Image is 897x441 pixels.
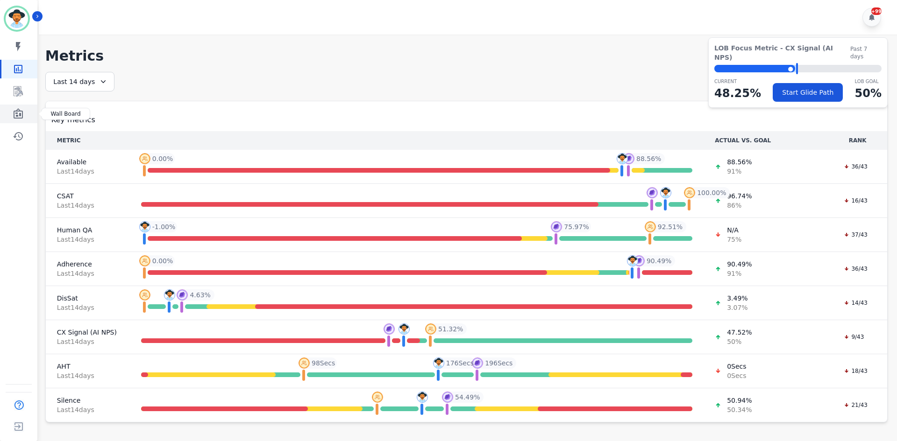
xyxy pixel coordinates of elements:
span: 86 % [727,201,752,210]
img: profile-pic [139,153,150,164]
div: Last 14 days [45,72,114,91]
span: 50.34 % [727,405,752,414]
span: 90.49 % [647,256,671,266]
div: 21/43 [839,400,872,410]
img: profile-pic [139,255,150,266]
th: METRIC [46,131,130,150]
span: 88.56 % [727,157,752,167]
div: 36/43 [839,264,872,273]
span: 98 Secs [312,358,335,368]
span: Human QA [57,225,119,235]
span: 90.49 % [727,259,752,269]
p: 50 % [855,85,882,102]
span: 96.74 % [727,191,752,201]
img: profile-pic [177,289,188,301]
span: Past 7 days [850,45,882,60]
img: profile-pic [472,357,483,369]
span: 51.32 % [438,324,463,334]
span: 50.94 % [727,396,752,405]
img: profile-pic [384,323,395,335]
span: DisSat [57,294,119,303]
span: N/A [727,225,741,235]
div: ⬤ [714,65,795,72]
div: 37/43 [839,230,872,239]
img: profile-pic [417,392,428,403]
span: CX Signal (AI NPS) [57,328,119,337]
h1: Metrics [45,48,888,64]
div: 16/43 [839,196,872,205]
div: +99 [871,7,882,15]
th: ACTUAL VS. GOAL [704,131,828,150]
span: 92.51 % [658,222,683,231]
span: 88.56 % [636,154,661,163]
img: profile-pic [425,323,436,335]
button: Start Glide Path [773,83,843,102]
span: 91 % [727,269,752,278]
span: AHT [57,362,119,371]
span: 75.97 % [564,222,589,231]
span: 0.00 % [152,256,173,266]
span: Silence [57,396,119,405]
img: profile-pic [399,323,410,335]
span: Last 14 day s [57,201,119,210]
th: RANK [828,131,887,150]
p: LOB Goal [855,78,882,85]
img: profile-pic [551,221,562,232]
img: profile-pic [442,392,453,403]
div: 18/43 [839,366,872,376]
span: 75 % [727,235,741,244]
p: 48.25 % [714,85,761,102]
span: CSAT [57,191,119,201]
span: -1.00 % [152,222,176,231]
span: 0 Secs [727,362,746,371]
span: Last 14 day s [57,269,119,278]
div: 9/43 [839,332,869,342]
img: profile-pic [139,289,150,301]
span: 50 % [727,337,752,346]
img: profile-pic [684,187,695,198]
span: 4.63 % [190,290,210,300]
span: Last 14 day s [57,235,119,244]
img: profile-pic [617,153,628,164]
span: 196 Secs [485,358,513,368]
span: 0.00 % [152,154,173,163]
img: profile-pic [433,357,444,369]
span: 176 Secs [446,358,474,368]
img: Bordered avatar [6,7,28,30]
span: 54.49 % [455,392,480,402]
span: 47.52 % [727,328,752,337]
img: profile-pic [645,221,656,232]
span: Last 14 day s [57,167,119,176]
span: Available [57,157,119,167]
span: Last 14 day s [57,405,119,414]
span: Last 14 day s [57,303,119,312]
div: 14/43 [839,298,872,308]
span: 3.07 % [727,303,747,312]
img: profile-pic [299,357,310,369]
span: 100.00 % [697,188,726,197]
img: profile-pic [634,255,645,266]
span: 91 % [727,167,752,176]
span: Last 14 day s [57,371,119,380]
span: LOB Focus Metric - CX Signal (AI NPS) [714,43,850,62]
img: profile-pic [164,289,175,301]
span: 0 Secs [727,371,746,380]
img: profile-pic [660,187,671,198]
img: profile-pic [372,392,383,403]
span: Adherence [57,259,119,269]
p: CURRENT [714,78,761,85]
span: Last 14 day s [57,337,119,346]
span: Key metrics [51,114,95,126]
div: 36/43 [839,162,872,171]
img: profile-pic [139,221,150,232]
img: profile-pic [647,187,658,198]
span: 3.49 % [727,294,747,303]
img: profile-pic [623,153,634,164]
img: profile-pic [627,255,638,266]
